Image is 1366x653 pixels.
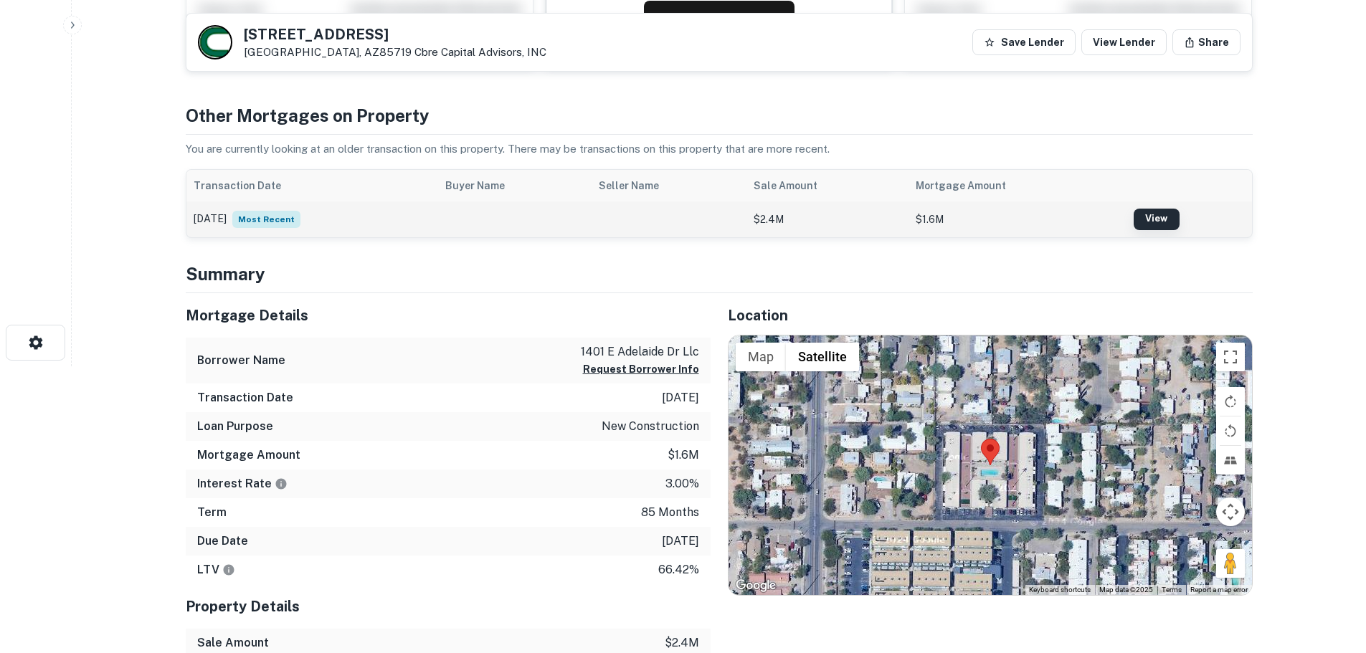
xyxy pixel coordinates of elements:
[186,201,438,237] td: [DATE]
[186,170,438,201] th: Transaction Date
[581,343,699,361] p: 1401 e adelaide dr llc
[1216,549,1245,578] button: Drag Pegman onto the map to open Street View
[222,563,235,576] svg: LTVs displayed on the website are for informational purposes only and may be reported incorrectly...
[728,305,1253,326] h5: Location
[414,46,546,58] a: Cbre Capital Advisors, INC
[641,504,699,521] p: 85 months
[732,576,779,595] img: Google
[662,533,699,550] p: [DATE]
[746,201,909,237] td: $2.4M
[186,103,1253,128] h4: Other Mortgages on Property
[1081,29,1167,55] a: View Lender
[275,477,288,490] svg: The interest rates displayed on the website are for informational purposes only and may be report...
[665,475,699,492] p: 3.00%
[1099,586,1153,594] span: Map data ©2025
[972,29,1076,55] button: Save Lender
[786,343,859,371] button: Show satellite imagery
[1134,209,1180,230] a: View
[909,170,1126,201] th: Mortgage Amount
[1216,387,1245,416] button: Rotate map clockwise
[665,634,699,652] p: $2.4m
[736,343,786,371] button: Show street map
[197,352,285,369] h6: Borrower Name
[197,418,273,435] h6: Loan Purpose
[197,533,248,550] h6: Due Date
[1162,586,1182,594] a: Terms
[1216,343,1245,371] button: Toggle fullscreen view
[909,201,1126,237] td: $1.6M
[186,305,711,326] h5: Mortgage Details
[732,576,779,595] a: Open this area in Google Maps (opens a new window)
[197,634,269,652] h6: Sale Amount
[244,27,546,42] h5: [STREET_ADDRESS]
[1294,538,1366,607] iframe: Chat Widget
[1190,586,1248,594] a: Report a map error
[592,170,746,201] th: Seller Name
[186,261,1253,287] h4: Summary
[1029,585,1091,595] button: Keyboard shortcuts
[658,561,699,578] p: 66.42%
[197,389,293,406] h6: Transaction Date
[197,475,288,492] h6: Interest Rate
[186,140,1253,158] p: You are currently looking at an older transaction on this property. There may be transactions on ...
[232,211,300,228] span: Most Recent
[746,170,909,201] th: Sale Amount
[662,389,699,406] p: [DATE]
[668,447,699,464] p: $1.6m
[644,1,795,35] button: Request Borrower Info
[1172,29,1241,55] button: Share
[438,170,592,201] th: Buyer Name
[197,504,227,521] h6: Term
[197,561,235,578] h6: LTV
[583,361,699,378] button: Request Borrower Info
[1216,416,1245,445] button: Rotate map counterclockwise
[186,596,711,617] h5: Property Details
[197,447,300,464] h6: Mortgage Amount
[244,46,546,59] p: [GEOGRAPHIC_DATA], AZ85719
[1216,446,1245,475] button: Tilt map
[1216,497,1245,526] button: Map camera controls
[602,418,699,435] p: new construction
